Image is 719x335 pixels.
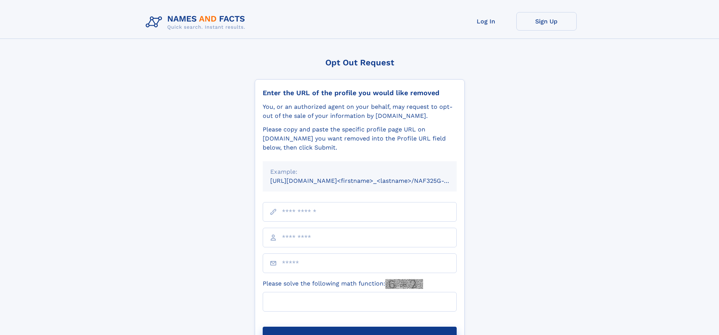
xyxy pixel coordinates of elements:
[516,12,577,31] a: Sign Up
[143,12,251,32] img: Logo Names and Facts
[270,167,449,176] div: Example:
[263,89,457,97] div: Enter the URL of the profile you would like removed
[456,12,516,31] a: Log In
[263,125,457,152] div: Please copy and paste the specific profile page URL on [DOMAIN_NAME] you want removed into the Pr...
[263,279,423,289] label: Please solve the following math function:
[255,58,465,67] div: Opt Out Request
[270,177,471,184] small: [URL][DOMAIN_NAME]<firstname>_<lastname>/NAF325G-xxxxxxxx
[263,102,457,120] div: You, or an authorized agent on your behalf, may request to opt-out of the sale of your informatio...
